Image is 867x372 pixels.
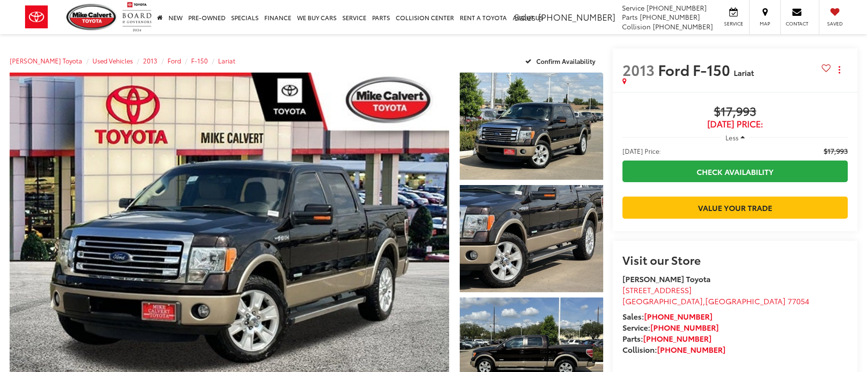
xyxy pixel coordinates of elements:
[705,295,786,306] span: [GEOGRAPHIC_DATA]
[622,59,655,80] span: 2013
[622,146,661,156] span: [DATE] Price:
[92,56,133,65] a: Used Vehicles
[520,52,603,69] button: Confirm Availability
[839,66,840,74] span: dropdown dots
[622,12,638,22] span: Parts
[640,12,700,22] span: [PHONE_NUMBER]
[536,57,595,65] span: Confirm Availability
[831,61,848,78] button: Actions
[644,310,712,322] a: [PHONE_NUMBER]
[168,56,181,65] a: Ford
[622,273,711,284] strong: [PERSON_NAME] Toyota
[657,344,725,355] a: [PHONE_NUMBER]
[647,3,707,12] span: [PHONE_NUMBER]
[723,20,744,27] span: Service
[622,333,712,344] strong: Parts:
[622,322,719,333] strong: Service:
[721,129,750,146] button: Less
[622,197,848,218] a: Value Your Trade
[218,56,235,65] a: Lariat
[653,22,713,31] span: [PHONE_NUMBER]
[10,56,82,65] a: [PERSON_NAME] Toyota
[458,184,605,293] img: 2013 Ford F-150 Lariat
[460,185,603,292] a: Expand Photo 2
[658,59,734,80] span: Ford F-150
[622,310,712,322] strong: Sales:
[622,295,703,306] span: [GEOGRAPHIC_DATA]
[66,4,117,30] img: Mike Calvert Toyota
[754,20,776,27] span: Map
[622,295,809,306] span: ,
[191,56,208,65] a: F-150
[622,105,848,119] span: $17,993
[460,73,603,180] a: Expand Photo 1
[622,344,725,355] strong: Collision:
[143,56,157,65] a: 2013
[538,11,615,23] span: [PHONE_NUMBER]
[458,72,605,181] img: 2013 Ford F-150 Lariat
[786,20,808,27] span: Contact
[824,20,845,27] span: Saved
[643,333,712,344] a: [PHONE_NUMBER]
[622,3,645,12] span: Service
[622,284,692,295] span: [STREET_ADDRESS]
[824,146,848,156] span: $17,993
[650,322,719,333] a: [PHONE_NUMBER]
[734,67,754,78] span: Lariat
[622,161,848,182] a: Check Availability
[622,253,848,266] h2: Visit our Store
[788,295,809,306] span: 77054
[725,133,738,142] span: Less
[622,119,848,129] span: [DATE] Price:
[622,22,651,31] span: Collision
[622,284,809,306] a: [STREET_ADDRESS] [GEOGRAPHIC_DATA],[GEOGRAPHIC_DATA] 77054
